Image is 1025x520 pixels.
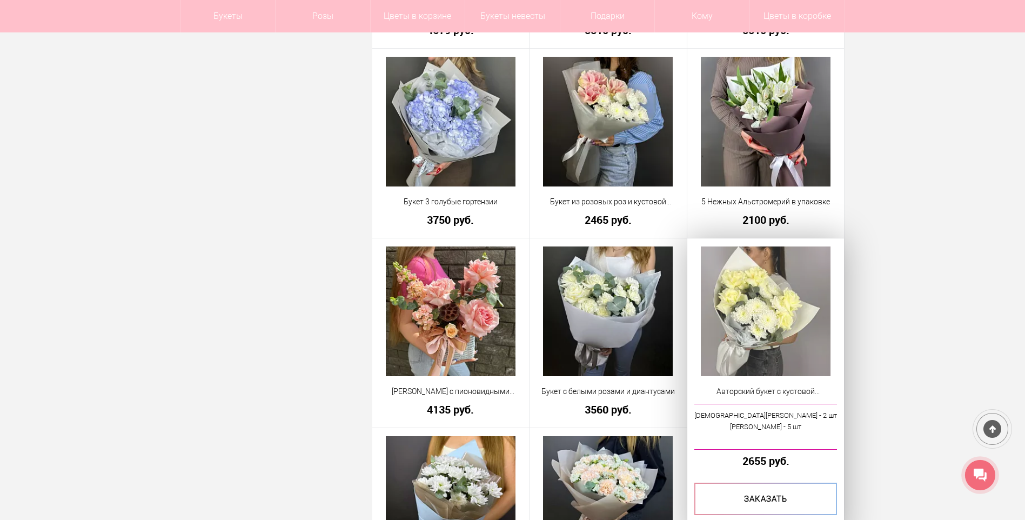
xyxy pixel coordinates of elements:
a: Авторский букет с кустовой хризантемой и [PERSON_NAME] [694,386,838,397]
a: [PERSON_NAME] с пионовидными розами и маттиолой [379,386,522,397]
a: 5510 руб. [694,24,838,36]
img: Букет из розовых роз и кустовой хризантемы [543,57,673,186]
img: Авторский букет с кустовой хризантемой и розами [701,246,830,376]
a: Букет из розовых роз и кустовой [DEMOGRAPHIC_DATA] [537,196,680,208]
a: Букет с белыми розами и диантусами [537,386,680,397]
a: Букет 3 голубые гортензии [379,196,522,208]
img: Корзина с пионовидными розами и маттиолой [386,246,515,376]
a: 2100 руб. [694,214,838,225]
a: 3560 руб. [537,404,680,415]
a: 4679 руб. [379,24,522,36]
a: 3310 руб. [537,24,680,36]
a: [DEMOGRAPHIC_DATA][PERSON_NAME] - 2 шт[PERSON_NAME] - 5 шт [694,404,838,450]
a: 4135 руб. [379,404,522,415]
a: 2465 руб. [537,214,680,225]
a: 3750 руб. [379,214,522,225]
a: 2655 руб. [694,455,838,466]
img: 5 Нежных Альстромерий в упаковке [701,57,830,186]
img: Букет с белыми розами и диантусами [543,246,673,376]
img: Букет 3 голубые гортензии [386,57,515,186]
a: 5 Нежных Альстромерий в упаковке [694,196,838,208]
